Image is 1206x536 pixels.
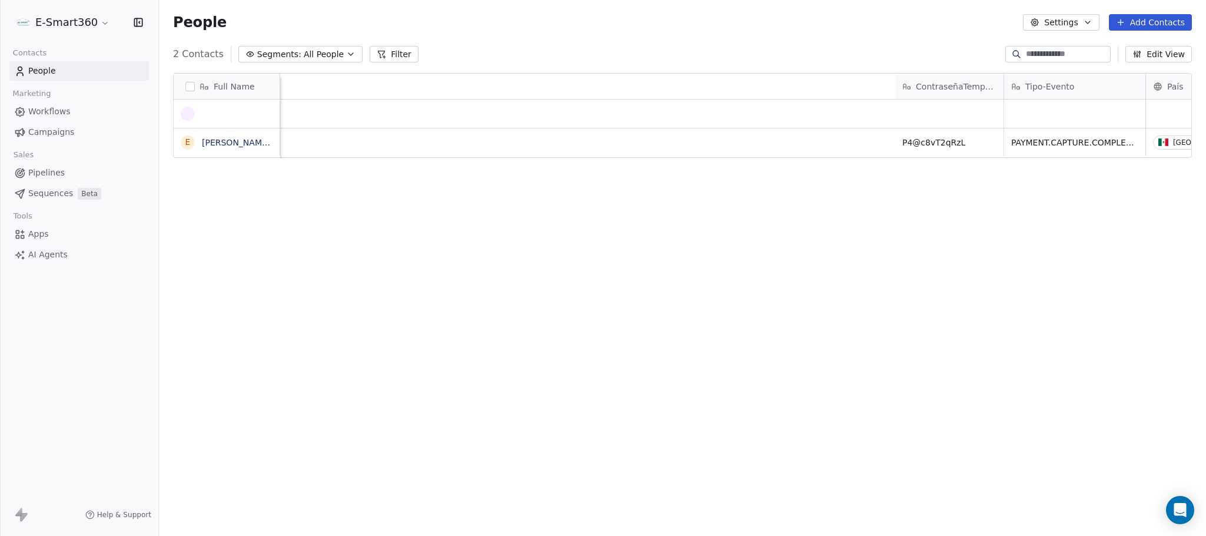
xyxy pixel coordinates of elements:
[185,136,191,148] div: E
[28,228,49,240] span: Apps
[9,163,149,183] a: Pipelines
[916,81,996,92] span: ContraseñaTemporal
[895,74,1004,99] div: ContraseñaTemporal
[1166,496,1194,524] div: Open Intercom Messenger
[1167,81,1184,92] span: País
[28,105,71,118] span: Workflows
[304,48,344,61] span: All People
[28,249,68,261] span: AI Agents
[8,146,39,164] span: Sales
[97,510,151,520] span: Help & Support
[85,510,151,520] a: Help & Support
[9,123,149,142] a: Campaigns
[214,81,255,92] span: Full Name
[78,188,101,200] span: Beta
[1025,81,1074,92] span: Tipo-Evento
[8,85,56,102] span: Marketing
[8,207,37,225] span: Tools
[28,167,65,179] span: Pipelines
[9,61,149,81] a: People
[8,44,52,62] span: Contacts
[1023,14,1099,31] button: Settings
[174,100,280,517] div: grid
[9,102,149,121] a: Workflows
[28,187,73,200] span: Sequences
[28,126,74,138] span: Campaigns
[202,138,413,147] a: [PERSON_NAME] [PERSON_NAME] [PERSON_NAME]
[173,14,227,31] span: People
[1125,46,1192,62] button: Edit View
[9,184,149,203] a: SequencesBeta
[35,15,98,30] span: E-Smart360
[16,15,31,29] img: -.png
[902,137,996,148] span: P4@c8vT2qRzL
[1011,137,1138,148] span: PAYMENT.CAPTURE.COMPLETED
[28,65,56,77] span: People
[370,46,418,62] button: Filter
[174,74,280,99] div: Full Name
[14,12,112,32] button: E-Smart360
[9,245,149,264] a: AI Agents
[1004,74,1145,99] div: Tipo-Evento
[1109,14,1192,31] button: Add Contacts
[257,48,301,61] span: Segments:
[9,224,149,244] a: Apps
[173,47,224,61] span: 2 Contacts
